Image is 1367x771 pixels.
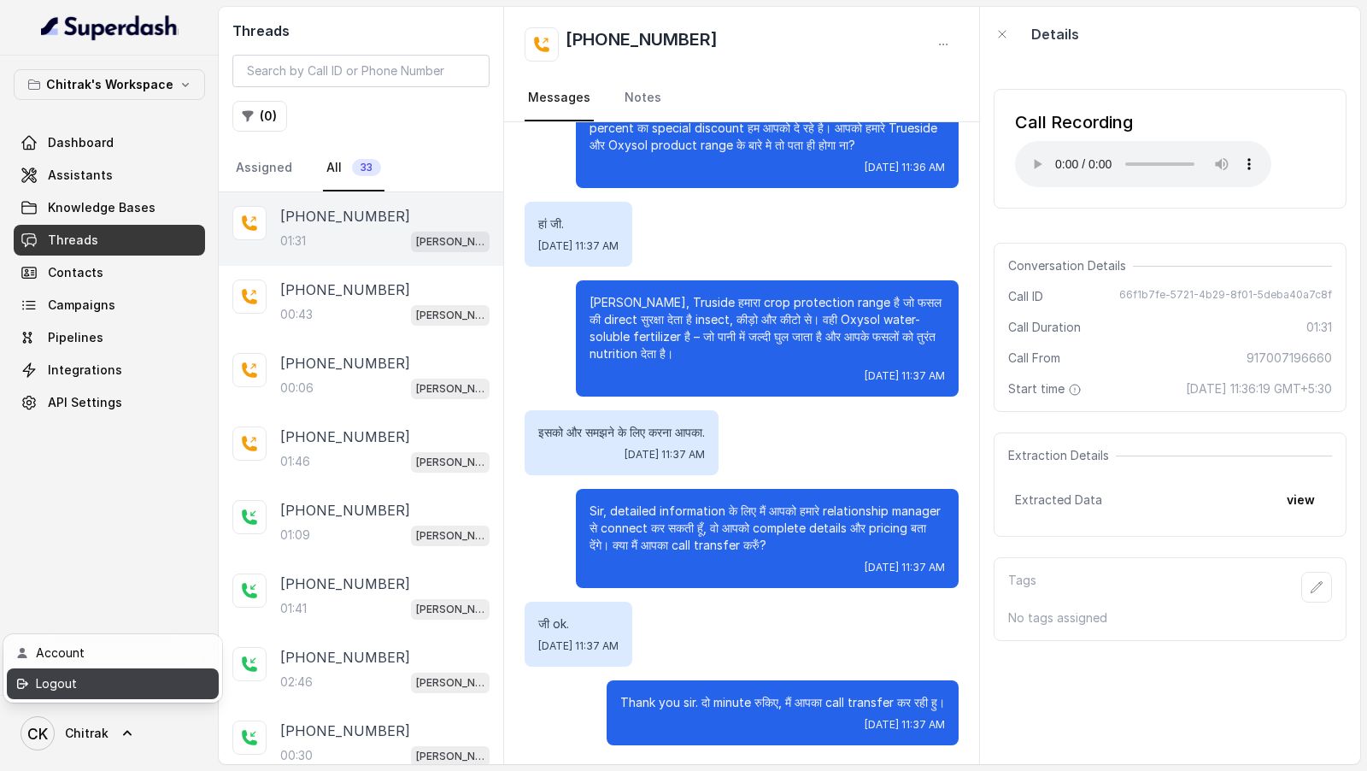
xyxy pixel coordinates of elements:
[65,725,109,742] span: Chitrak
[14,709,205,757] a: Chitrak
[36,643,181,663] div: Account
[36,674,181,694] div: Logout
[27,725,48,743] text: CK
[3,634,222,703] div: Chitrak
